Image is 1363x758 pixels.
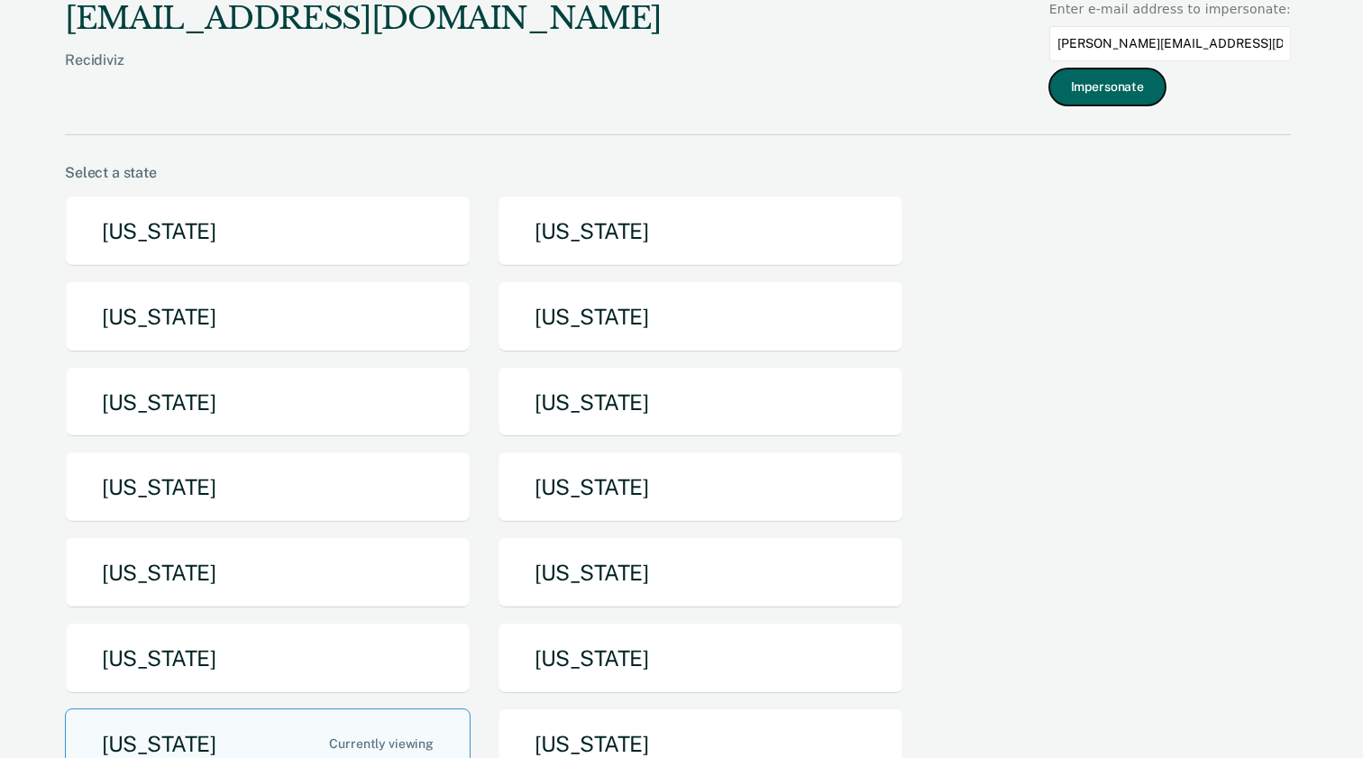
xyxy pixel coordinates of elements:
[498,452,903,523] button: [US_STATE]
[498,367,903,438] button: [US_STATE]
[65,452,471,523] button: [US_STATE]
[498,281,903,352] button: [US_STATE]
[65,623,471,694] button: [US_STATE]
[65,537,471,608] button: [US_STATE]
[1049,26,1291,61] input: Enter an email to impersonate...
[65,281,471,352] button: [US_STATE]
[65,196,471,267] button: [US_STATE]
[65,164,1291,181] div: Select a state
[65,51,662,97] div: Recidiviz
[498,623,903,694] button: [US_STATE]
[65,367,471,438] button: [US_STATE]
[1049,68,1166,105] button: Impersonate
[498,537,903,608] button: [US_STATE]
[498,196,903,267] button: [US_STATE]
